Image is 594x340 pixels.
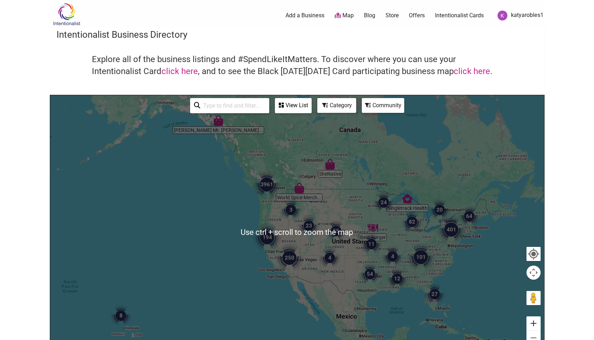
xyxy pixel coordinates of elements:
[435,12,484,19] a: Intentionalist Cards
[426,196,453,223] div: 20
[527,247,541,261] button: Your Location
[92,54,502,77] h4: Explore all of the business listings and #SpendLikeItMatters. To discover where you can use your ...
[454,66,490,76] a: click here
[272,241,306,275] div: 250
[318,99,355,112] div: Category
[210,113,227,129] div: Tripp's Mt. Juneau Trading Post
[365,220,381,236] div: Best Burger
[277,196,304,223] div: 3
[275,98,312,113] div: See a list of the visible businesses
[190,98,269,113] div: Type to search and filter
[50,3,83,26] img: Intentionalist
[276,99,311,112] div: View List
[335,12,354,20] a: Map
[404,240,438,274] div: 101
[286,12,324,19] a: Add a Business
[409,12,425,19] a: Offers
[399,208,425,235] div: 82
[316,244,343,271] div: 4
[317,98,356,113] div: Filter by category
[456,203,483,230] div: 64
[323,218,349,244] div: 55
[357,261,383,287] div: 54
[291,180,307,196] div: World Spice Merchants
[386,12,399,19] a: Store
[370,189,397,216] div: 24
[362,98,404,113] div: Filter by Community
[364,12,375,19] a: Blog
[363,99,404,112] div: Community
[201,99,265,113] input: Type to find and filter...
[250,220,284,254] div: 194
[399,190,416,207] div: Singletrack Health
[162,66,198,76] a: click here
[295,212,322,239] div: 23
[107,302,134,329] div: 8
[57,28,537,41] h3: Intentionalist Business Directory
[527,291,541,305] button: Drag Pegman onto the map to open Street View
[384,265,411,292] div: 12
[434,213,468,247] div: 401
[250,168,284,201] div: 3961
[527,266,541,280] button: Map camera controls
[322,156,338,172] div: SheNative
[379,243,406,270] div: 4
[494,9,543,22] a: katyarobles1
[358,231,385,257] div: 11
[421,281,448,308] div: 27
[527,316,541,330] button: Zoom in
